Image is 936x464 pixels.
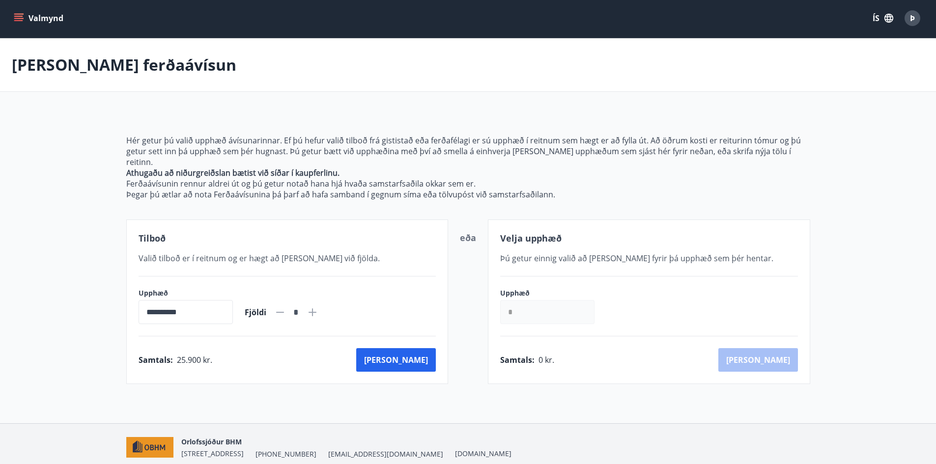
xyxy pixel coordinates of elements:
[12,54,236,76] p: [PERSON_NAME] ferðaávísun
[177,355,212,365] span: 25.900 kr.
[500,232,562,244] span: Velja upphæð
[139,288,233,298] label: Upphæð
[500,288,604,298] label: Upphæð
[356,348,436,372] button: [PERSON_NAME]
[139,232,166,244] span: Tilboð
[245,307,266,318] span: Fjöldi
[455,449,511,458] a: [DOMAIN_NAME]
[500,253,773,264] span: Þú getur einnig valið að [PERSON_NAME] fyrir þá upphæð sem þér hentar.
[255,449,316,459] span: [PHONE_NUMBER]
[126,189,810,200] p: Þegar þú ætlar að nota Ferðaávísunina þá þarf að hafa samband í gegnum síma eða tölvupóst við sam...
[139,253,380,264] span: Valið tilboð er í reitnum og er hægt að [PERSON_NAME] við fjölda.
[910,13,915,24] span: Þ
[460,232,476,244] span: eða
[12,9,67,27] button: menu
[126,178,810,189] p: Ferðaávísunin rennur aldrei út og þú getur notað hana hjá hvaða samstarfsaðila okkar sem er.
[867,9,899,27] button: ÍS
[126,167,340,178] strong: Athugaðu að niðurgreiðslan bætist við síðar í kaupferlinu.
[126,437,174,458] img: c7HIBRK87IHNqKbXD1qOiSZFdQtg2UzkX3TnRQ1O.png
[181,437,242,446] span: Orlofssjóður BHM
[539,355,554,365] span: 0 kr.
[500,355,535,365] span: Samtals :
[126,135,810,167] p: Hér getur þú valið upphæð ávísunarinnar. Ef þú hefur valið tilboð frá gististað eða ferðafélagi e...
[139,355,173,365] span: Samtals :
[901,6,924,30] button: Þ
[181,449,244,458] span: [STREET_ADDRESS]
[328,449,443,459] span: [EMAIL_ADDRESS][DOMAIN_NAME]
